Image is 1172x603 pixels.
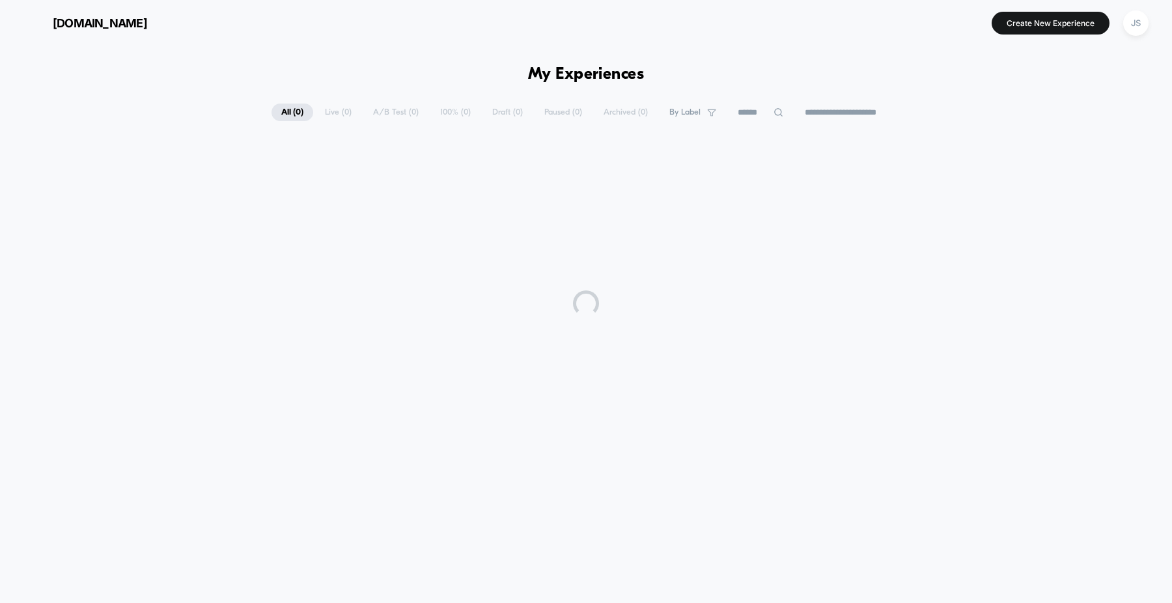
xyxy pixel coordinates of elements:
div: JS [1123,10,1149,36]
span: By Label [669,107,701,117]
button: Create New Experience [992,12,1109,35]
h1: My Experiences [528,65,645,84]
span: All ( 0 ) [272,104,313,121]
button: [DOMAIN_NAME] [20,12,151,33]
span: [DOMAIN_NAME] [53,16,147,30]
button: JS [1119,10,1152,36]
